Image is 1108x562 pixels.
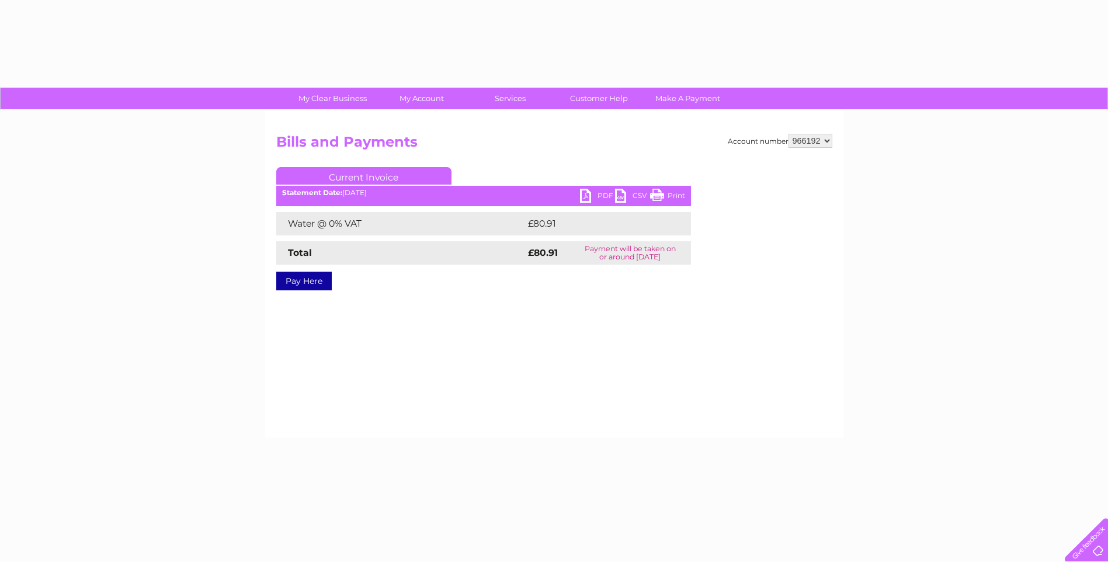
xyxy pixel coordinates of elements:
[276,212,525,235] td: Water @ 0% VAT
[462,88,558,109] a: Services
[615,189,650,206] a: CSV
[282,188,342,197] b: Statement Date:
[569,241,691,265] td: Payment will be taken on or around [DATE]
[525,212,666,235] td: £80.91
[551,88,647,109] a: Customer Help
[276,189,691,197] div: [DATE]
[276,167,451,185] a: Current Invoice
[640,88,736,109] a: Make A Payment
[580,189,615,206] a: PDF
[373,88,470,109] a: My Account
[528,247,558,258] strong: £80.91
[284,88,381,109] a: My Clear Business
[276,134,832,156] h2: Bills and Payments
[728,134,832,148] div: Account number
[650,189,685,206] a: Print
[276,272,332,290] a: Pay Here
[288,247,312,258] strong: Total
